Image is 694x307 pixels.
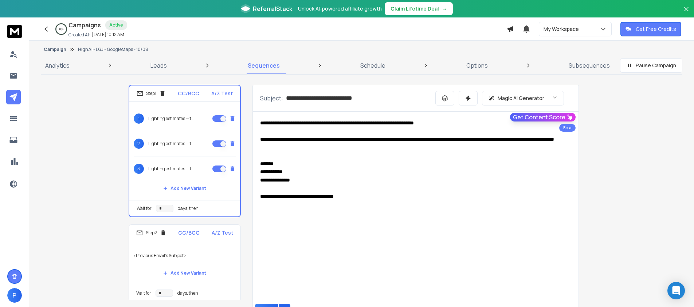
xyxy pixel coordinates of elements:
[682,4,691,22] button: Close banner
[667,282,685,299] div: Open Intercom Messenger
[45,61,70,70] p: Analytics
[178,229,200,236] p: CC/BCC
[105,20,127,30] div: Active
[178,90,199,97] p: CC/BCC
[177,290,198,296] p: days, then
[178,206,199,211] p: days, then
[134,164,144,174] span: 3
[129,224,241,302] li: Step2CC/BCCA/Z Test<Previous Email's Subject>Add New VariantWait fordays, then
[620,22,681,36] button: Get Free Credits
[92,32,124,37] p: [DATE] 10:12 AM
[498,95,544,102] p: Magic AI Generator
[248,61,280,70] p: Sequences
[462,57,492,74] a: Options
[136,290,151,296] p: Wait for
[148,141,195,147] p: Lighting estimates — thoughts?
[7,288,22,303] button: P
[442,5,447,12] span: →
[620,58,682,73] button: Pause Campaign
[148,116,195,121] p: Lighting estimates — thoughts?
[150,61,167,70] p: Leads
[253,4,292,13] span: ReferralStack
[466,61,488,70] p: Options
[212,229,233,236] p: A/Z Test
[59,27,63,31] p: 0 %
[78,47,148,52] p: HighAI - LGJ - GoogleMaps - 10/09
[148,166,195,172] p: Lighting estimates — thoughts?
[146,57,171,74] a: Leads
[44,47,66,52] button: Campaign
[41,57,74,74] a: Analytics
[298,5,382,12] p: Unlock AI-powered affiliate growth
[129,85,241,217] li: Step1CC/BCCA/Z Test1Lighting estimates — thoughts?2Lighting estimates — thoughts?3Lighting estima...
[360,61,385,70] p: Schedule
[157,266,212,280] button: Add New Variant
[559,124,576,132] div: Beta
[482,91,564,105] button: Magic AI Generator
[510,113,576,121] button: Get Content Score
[356,57,390,74] a: Schedule
[260,94,283,103] p: Subject:
[136,230,166,236] div: Step 2
[544,25,582,33] p: My Workspace
[564,57,614,74] a: Subsequences
[211,90,233,97] p: A/Z Test
[134,139,144,149] span: 2
[243,57,284,74] a: Sequences
[68,21,101,29] h1: Campaigns
[636,25,676,33] p: Get Free Credits
[137,206,152,211] p: Wait for
[569,61,610,70] p: Subsequences
[68,32,90,38] p: Created At:
[157,181,212,196] button: Add New Variant
[133,246,236,266] p: <Previous Email's Subject>
[385,2,453,15] button: Claim Lifetime Deal→
[134,113,144,124] span: 1
[137,90,166,97] div: Step 1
